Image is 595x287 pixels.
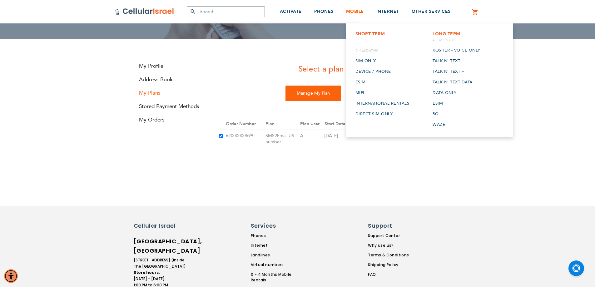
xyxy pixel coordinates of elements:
a: Talk n' Text [433,56,480,66]
strong: Long Term [433,31,460,37]
span: OTHER SERVICES [412,8,451,14]
th: Start Date [324,112,351,130]
a: FAQ [368,272,409,277]
a: Data only [433,87,480,98]
a: Address Book [134,76,209,83]
a: International rentals [355,98,409,109]
a: Device / Phone [355,66,409,77]
td: [DATE] [324,130,351,148]
th: Plan [265,112,299,130]
sapn: 0-4 Months [355,48,409,53]
a: Shipping Policy [368,262,409,268]
sapn: 4 + Months [433,38,480,42]
a: 0 - 4 Months Mobile Rentals [251,272,308,283]
strong: Store hours: [134,270,160,275]
a: 5G [433,109,480,119]
a: Support Center [368,233,409,239]
strong: Short term [355,31,385,37]
div: Accessibility Menu [4,269,18,283]
th: Order Number [225,112,264,130]
td: 62000000599 [225,130,264,148]
a: Virtual numbers [251,262,308,268]
th: Plan User [299,112,324,130]
a: Phones [251,233,308,239]
a: Landlines [251,252,308,258]
td: SMS2Email US number [265,130,299,148]
a: My Orders [134,116,209,123]
input: Manage My Plan [285,86,341,101]
a: SIM Only [355,56,409,66]
h6: Support [368,222,405,230]
span: PHONES [314,8,334,14]
h6: Cellular Israel [134,222,187,230]
a: Talk n' Text Data [433,77,480,87]
td: A [299,130,324,148]
strong: My Plans [134,89,209,96]
h6: [GEOGRAPHIC_DATA], [GEOGRAPHIC_DATA] [134,237,187,255]
a: Terms & Conditions [368,252,409,258]
a: Mifi [355,87,409,98]
a: Kosher - voice only [433,45,480,56]
span: ACTIVATE [280,8,302,14]
span: MOBILE [346,8,364,14]
span: INTERNET [376,8,399,14]
h3: Select a plan to update [218,64,462,75]
img: Cellular Israel Logo [115,8,174,15]
a: Talk n' Text + [433,66,480,77]
a: ESIM [355,77,409,87]
td: 0000-00-00 [351,130,378,148]
a: Why use us? [368,243,409,248]
a: Stored Payment Methods [134,103,209,110]
a: ESIM [433,98,480,109]
a: My Profile [134,62,209,70]
a: Waze [433,119,480,130]
a: Internet [251,243,308,248]
input: Search [187,6,265,17]
a: Direct SIM Only [355,109,409,119]
h6: Services [251,222,304,230]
